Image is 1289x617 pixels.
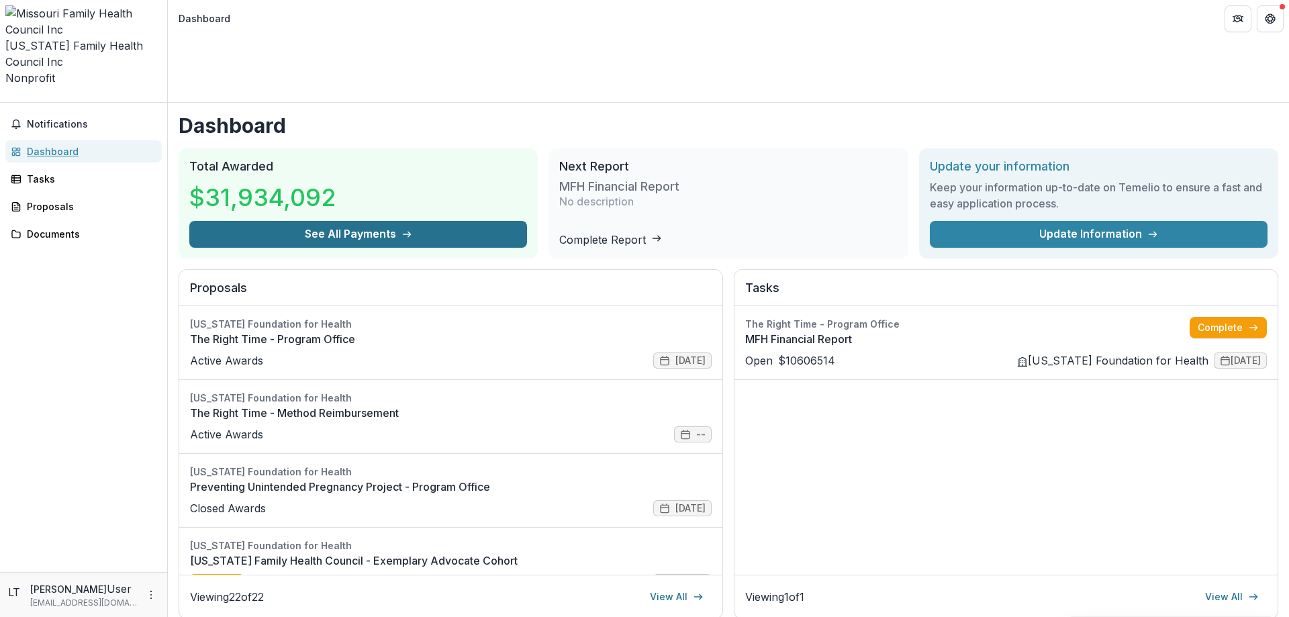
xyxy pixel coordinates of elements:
[27,227,151,241] div: Documents
[930,221,1268,248] a: Update Information
[5,5,162,38] img: Missouri Family Health Council Inc
[190,479,712,495] a: Preventing Unintended Pregnancy Project - Program Office
[559,233,662,246] a: Complete Report
[27,199,151,213] div: Proposals
[27,172,151,186] div: Tasks
[107,581,132,597] p: User
[642,586,712,608] a: View All
[190,589,264,605] p: Viewing 22 of 22
[5,71,55,85] span: Nonprofit
[189,159,527,174] h2: Total Awarded
[190,405,712,421] a: The Right Time - Method Reimbursement
[559,193,634,209] p: No description
[173,9,236,28] nav: breadcrumb
[1257,5,1284,32] button: Get Help
[189,221,527,248] button: See All Payments
[559,159,897,174] h2: Next Report
[190,553,712,569] a: [US_STATE] Family Health Council - Exemplary Advocate Cohort
[27,119,156,130] span: Notifications
[190,281,712,306] h2: Proposals
[30,597,138,609] p: [EMAIL_ADDRESS][DOMAIN_NAME]
[5,38,162,70] div: [US_STATE] Family Health Council Inc
[189,179,336,216] h3: $31,934,092
[745,281,1267,306] h2: Tasks
[1225,5,1251,32] button: Partners
[143,587,159,603] button: More
[179,11,230,26] div: Dashboard
[5,195,162,218] a: Proposals
[179,113,1278,138] h1: Dashboard
[5,223,162,245] a: Documents
[5,168,162,190] a: Tasks
[745,331,1190,347] a: MFH Financial Report
[1190,317,1267,338] a: Complete
[930,179,1268,211] h3: Keep your information up-to-date on Temelio to ensure a fast and easy application process.
[5,113,162,135] button: Notifications
[1197,586,1267,608] a: View All
[5,140,162,162] a: Dashboard
[930,159,1268,174] h2: Update your information
[559,179,679,194] h3: MFH Financial Report
[30,582,107,596] p: [PERSON_NAME]
[27,144,151,158] div: Dashboard
[8,584,25,600] div: Linda Trower
[190,331,712,347] a: The Right Time - Program Office
[745,589,804,605] p: Viewing 1 of 1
